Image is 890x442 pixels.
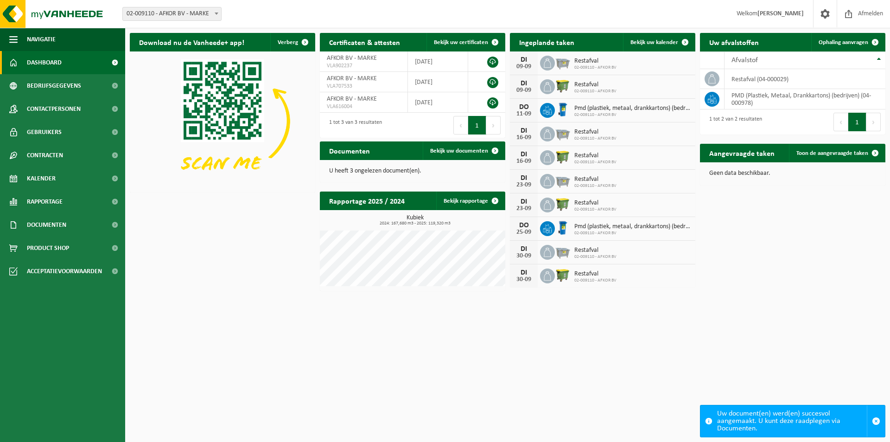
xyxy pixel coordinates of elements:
span: Pmd (plastiek, metaal, drankkartons) (bedrijven) [574,223,691,231]
div: 09-09 [515,87,533,94]
span: Ophaling aanvragen [819,39,868,45]
span: Bekijk uw certificaten [434,39,488,45]
span: 02-009110 - AFKOR BV [574,207,617,212]
span: Restafval [574,270,617,278]
span: Restafval [574,176,617,183]
td: restafval (04-000029) [725,69,885,89]
strong: [PERSON_NAME] [757,10,804,17]
div: 16-09 [515,158,533,165]
h2: Uw afvalstoffen [700,33,768,51]
div: DI [515,127,533,135]
td: [DATE] [408,72,468,92]
img: WB-1100-HPE-GN-50 [555,267,571,283]
span: Kalender [27,167,56,190]
a: Bekijk uw certificaten [426,33,504,51]
a: Bekijk uw kalender [623,33,694,51]
div: DI [515,198,533,205]
img: WB-0240-HPE-BE-01 [555,220,571,236]
button: 1 [468,116,486,135]
span: Bekijk uw documenten [430,148,488,154]
span: AFKOR BV - MARKE [327,96,377,102]
div: DI [515,174,533,182]
h3: Kubiek [324,215,505,226]
button: Verberg [270,33,314,51]
td: PMD (Plastiek, Metaal, Drankkartons) (bedrijven) (04-000978) [725,89,885,109]
span: Navigatie [27,28,56,51]
span: Product Shop [27,237,69,260]
div: DI [515,80,533,87]
span: 02-009110 - AFKOR BV [574,112,691,118]
a: Bekijk uw documenten [423,141,504,160]
div: 1 tot 3 van 3 resultaten [324,115,382,135]
span: Pmd (plastiek, metaal, drankkartons) (bedrijven) [574,105,691,112]
p: U heeft 3 ongelezen document(en). [329,168,496,174]
img: WB-2500-GAL-GY-01 [555,125,571,141]
span: Restafval [574,81,617,89]
span: 02-009110 - AFKOR BV [574,278,617,283]
span: 2024: 167,680 m3 - 2025: 119,320 m3 [324,221,505,226]
span: Contracten [27,144,63,167]
span: Contactpersonen [27,97,81,121]
h2: Ingeplande taken [510,33,584,51]
img: WB-1100-HPE-GN-50 [555,149,571,165]
span: 02-009110 - AFKOR BV [574,254,617,260]
img: WB-1100-HPE-GN-50 [555,196,571,212]
button: 1 [848,113,866,131]
span: 02-009110 - AFKOR BV [574,136,617,141]
span: Documenten [27,213,66,237]
div: 30-09 [515,253,533,259]
span: Restafval [574,58,617,65]
div: 30-09 [515,276,533,283]
span: VLA902237 [327,62,400,70]
button: Previous [453,116,468,135]
div: DI [515,245,533,253]
img: Download de VHEPlus App [130,51,315,191]
img: WB-1100-HPE-GN-50 [555,78,571,94]
td: [DATE] [408,92,468,113]
button: Previous [833,113,848,131]
span: 02-009110 - AFKOR BV - MARKE [122,7,222,21]
div: DI [515,269,533,276]
span: Verberg [278,39,298,45]
span: 02-009110 - AFKOR BV - MARKE [123,7,221,20]
a: Bekijk rapportage [436,192,504,210]
span: 02-009110 - AFKOR BV [574,231,691,236]
p: Geen data beschikbaar. [709,170,876,177]
span: Restafval [574,247,617,254]
span: AFKOR BV - MARKE [327,75,377,82]
span: 02-009110 - AFKOR BV [574,89,617,94]
span: Afvalstof [731,57,758,64]
span: Restafval [574,152,617,160]
span: 02-009110 - AFKOR BV [574,160,617,165]
h2: Aangevraagde taken [700,144,784,162]
h2: Download nu de Vanheede+ app! [130,33,254,51]
img: WB-2500-GAL-GY-01 [555,54,571,70]
div: 16-09 [515,135,533,141]
a: Toon de aangevraagde taken [789,144,884,162]
span: VLA616004 [327,103,400,110]
div: DO [515,222,533,229]
div: DI [515,56,533,64]
td: [DATE] [408,51,468,72]
button: Next [486,116,501,135]
h2: Documenten [320,141,379,160]
div: 25-09 [515,229,533,236]
span: Bedrijfsgegevens [27,74,81,97]
span: Rapportage [27,190,63,213]
button: Next [866,113,881,131]
span: AFKOR BV - MARKE [327,55,377,62]
div: DI [515,151,533,158]
h2: Rapportage 2025 / 2024 [320,192,414,210]
span: Restafval [574,128,617,136]
span: Acceptatievoorwaarden [27,260,102,283]
div: DO [515,103,533,111]
span: Restafval [574,199,617,207]
span: Gebruikers [27,121,62,144]
div: 23-09 [515,182,533,188]
div: 1 tot 2 van 2 resultaten [705,112,762,132]
span: Toon de aangevraagde taken [796,150,868,156]
div: Uw document(en) werd(en) succesvol aangemaakt. U kunt deze raadplegen via Documenten. [717,405,867,437]
h2: Certificaten & attesten [320,33,409,51]
img: WB-0240-HPE-BE-01 [555,102,571,117]
a: Ophaling aanvragen [811,33,884,51]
